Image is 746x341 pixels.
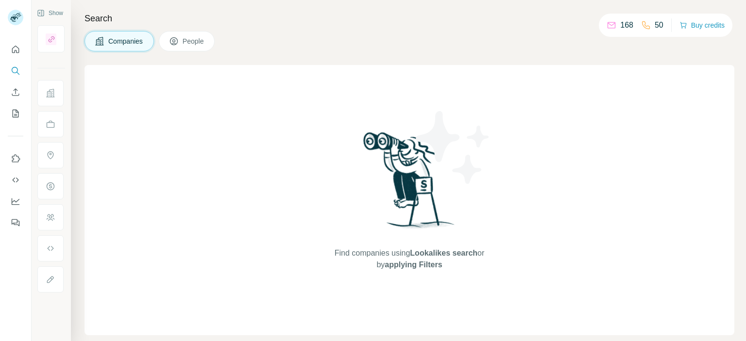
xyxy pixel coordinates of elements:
p: 50 [655,19,663,31]
h4: Search [85,12,734,25]
button: My lists [8,105,23,122]
button: Dashboard [8,193,23,210]
button: Search [8,62,23,80]
button: Enrich CSV [8,83,23,101]
button: Show [30,6,70,20]
img: Surfe Illustration - Woman searching with binoculars [359,130,460,238]
span: Lookalikes search [410,249,477,257]
img: Surfe Illustration - Stars [409,104,497,191]
button: Feedback [8,214,23,231]
span: Find companies using or by [332,247,487,271]
button: Buy credits [679,18,725,32]
span: Companies [108,36,144,46]
button: Use Surfe on LinkedIn [8,150,23,167]
p: 168 [620,19,633,31]
button: Use Surfe API [8,171,23,189]
span: applying Filters [385,260,442,269]
button: Quick start [8,41,23,58]
span: People [183,36,205,46]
